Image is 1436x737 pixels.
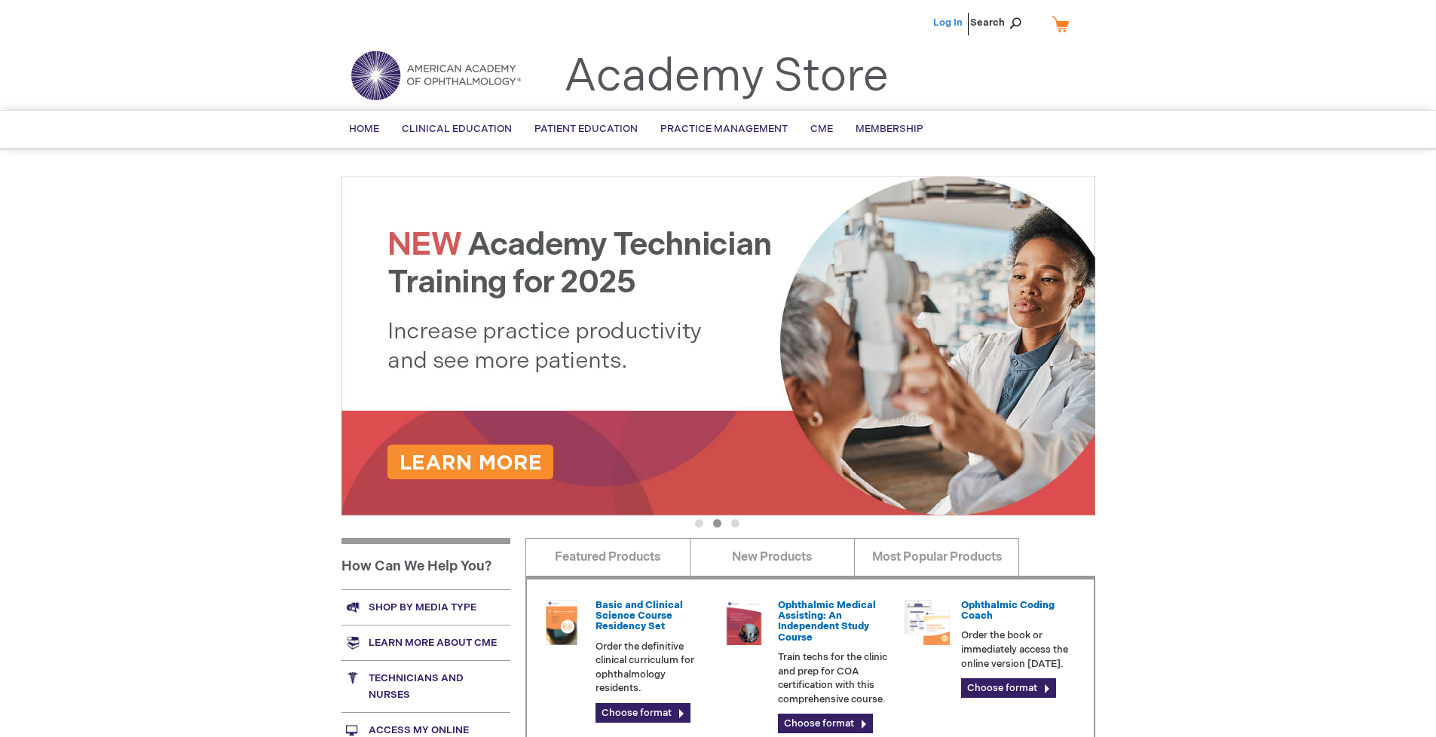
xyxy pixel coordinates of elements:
a: Choose format [596,703,690,723]
p: Order the book or immediately access the online version [DATE]. [961,628,1076,671]
a: Membership [844,111,935,148]
span: CME [810,123,833,135]
p: Order the definitive clinical curriculum for ophthalmology residents. [596,640,710,696]
a: Technicians and nurses [341,660,510,712]
img: 02850963u_47.png [539,600,584,645]
button: 2 of 3 [713,519,721,528]
a: CME [799,111,844,148]
a: Ophthalmic Coding Coach [961,599,1055,622]
h1: How Can We Help You? [341,538,510,589]
p: Train techs for the clinic and prep for COA certification with this comprehensive course. [778,650,893,706]
a: Most Popular Products [854,538,1019,576]
a: Clinical Education [390,111,523,148]
a: Featured Products [525,538,690,576]
a: Shop by media type [341,589,510,625]
button: 3 of 3 [731,519,739,528]
a: Academy Store [564,50,889,104]
a: Basic and Clinical Science Course Residency Set [596,599,683,633]
img: 0219007u_51.png [721,600,767,645]
span: Practice Management [660,123,788,135]
a: Patient Education [523,111,649,148]
a: Practice Management [649,111,799,148]
button: 1 of 3 [695,519,703,528]
a: Choose format [961,678,1056,698]
a: Ophthalmic Medical Assisting: An Independent Study Course [778,599,876,644]
img: codngu_60.png [905,600,950,645]
a: New Products [690,538,855,576]
a: Choose format [778,714,873,733]
span: Patient Education [534,123,638,135]
span: Search [970,8,1027,38]
span: Home [349,123,379,135]
a: Log In [933,17,963,29]
span: Clinical Education [402,123,512,135]
a: Learn more about CME [341,625,510,660]
span: Membership [856,123,923,135]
